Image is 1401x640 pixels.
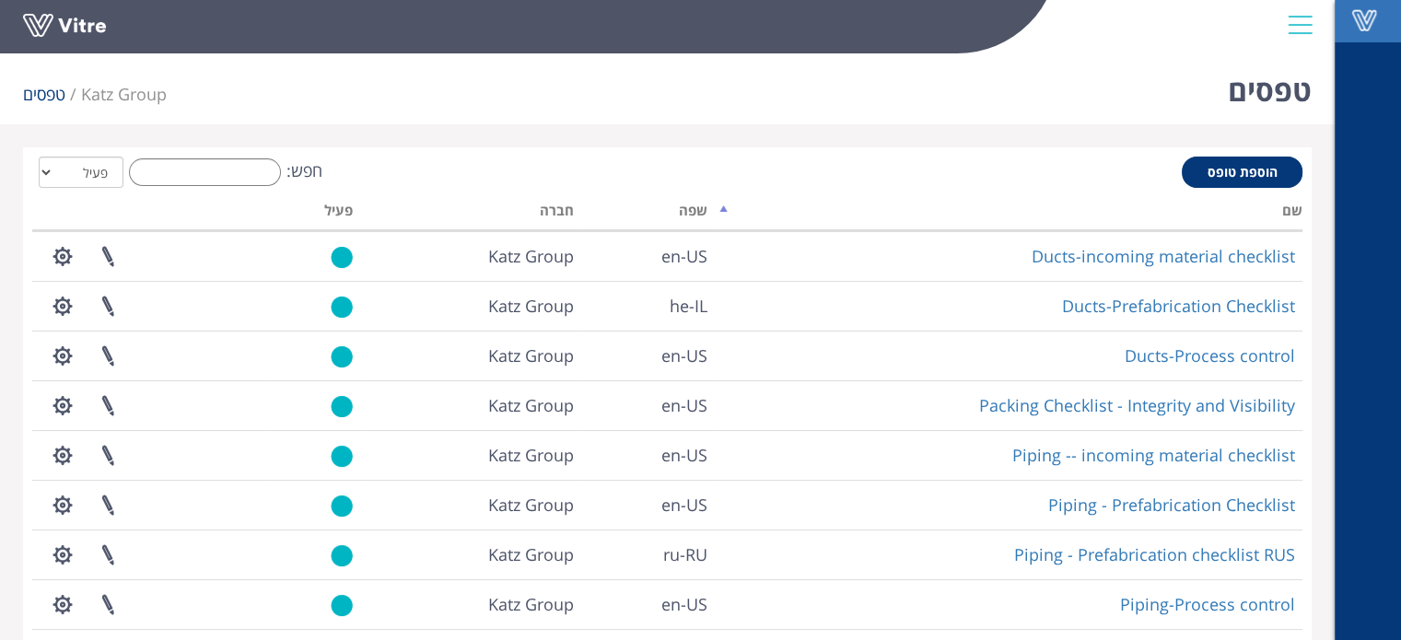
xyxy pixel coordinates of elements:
td: he-IL [581,281,715,331]
th: פעיל [264,196,360,231]
a: Packing Checklist - Integrity and Visibility [979,394,1295,416]
a: Piping -- incoming material checklist [1012,444,1295,466]
img: yes [331,395,353,418]
img: yes [331,445,353,468]
span: 267 [488,593,574,615]
a: Ducts-Prefabrication Checklist [1062,295,1295,317]
span: הוספת טופס [1208,163,1278,180]
img: yes [331,495,353,518]
td: en-US [581,331,715,380]
h1: טפסים [1228,46,1312,124]
span: 267 [488,543,574,565]
a: Piping-Process control [1120,593,1295,615]
li: טפסים [23,83,81,107]
span: 267 [488,444,574,466]
td: ru-RU [581,529,715,579]
span: 267 [488,494,574,516]
img: yes [331,594,353,617]
td: en-US [581,380,715,430]
img: yes [331,544,353,567]
td: en-US [581,579,715,629]
span: 267 [488,344,574,367]
input: חפש: [129,158,281,186]
td: en-US [581,430,715,480]
label: חפש: [123,158,322,186]
td: en-US [581,480,715,529]
span: 267 [488,295,574,317]
span: 267 [488,245,574,267]
a: הוספת טופס [1182,157,1302,188]
img: yes [331,296,353,319]
td: en-US [581,231,715,281]
th: שפה [581,196,715,231]
img: yes [331,246,353,269]
a: Ducts-Process control [1125,344,1295,367]
span: 267 [488,394,574,416]
img: yes [331,345,353,368]
a: Ducts-incoming material checklist [1032,245,1295,267]
th: שם: activate to sort column descending [715,196,1302,231]
a: Piping - Prefabrication Checklist [1048,494,1295,516]
a: Piping - Prefabrication checklist RUS [1014,543,1295,565]
span: 267 [81,83,167,105]
th: חברה [360,196,582,231]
